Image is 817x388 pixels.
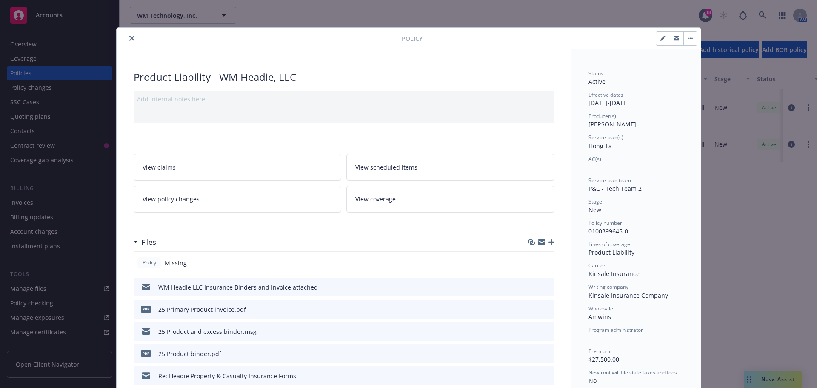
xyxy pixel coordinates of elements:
[543,327,551,336] button: preview file
[588,270,640,278] span: Kinsale Insurance
[588,198,602,205] span: Stage
[530,305,537,314] button: download file
[588,377,597,385] span: No
[543,349,551,358] button: preview file
[588,163,591,171] span: -
[588,120,636,128] span: [PERSON_NAME]
[141,350,151,356] span: pdf
[588,355,619,363] span: $27,500.00
[134,154,342,181] a: View claims
[588,227,628,235] span: 0100399645-0
[158,371,296,380] div: Re: Headie Property & Casualty Insurance Forms
[588,134,623,141] span: Service lead(s)
[588,78,606,86] span: Active
[588,326,643,333] span: Program administrator
[588,70,603,77] span: Status
[346,186,554,213] a: View coverage
[588,155,601,163] span: AC(s)
[530,327,537,336] button: download file
[543,371,551,380] button: preview file
[588,334,591,342] span: -
[530,349,537,358] button: download file
[141,306,151,312] span: pdf
[134,70,554,84] div: Product Liability - WM Headie, LLC
[165,259,187,267] span: Missing
[530,283,537,292] button: download file
[588,142,612,150] span: Hong Ta
[355,163,417,172] span: View scheduled items
[543,283,551,292] button: preview file
[588,283,628,290] span: Writing company
[588,206,601,214] span: New
[158,349,221,358] div: 25 Product binder.pdf
[143,163,176,172] span: View claims
[588,177,631,184] span: Service lead team
[588,91,623,98] span: Effective dates
[158,283,318,292] div: WM Headie LLC Insurance Binders and Invoice attached
[588,91,684,107] div: [DATE] - [DATE]
[127,33,137,43] button: close
[588,348,610,355] span: Premium
[143,195,200,204] span: View policy changes
[588,184,642,193] span: P&C - Tech Team 2
[588,219,622,227] span: Policy number
[530,371,537,380] button: download file
[588,313,611,321] span: Amwins
[158,305,246,314] div: 25 Primary Product invoice.pdf
[588,248,684,257] div: Product Liability
[543,305,551,314] button: preview file
[402,34,423,43] span: Policy
[158,327,257,336] div: 25 Product and excess binder.msg
[141,237,156,248] h3: Files
[134,237,156,248] div: Files
[134,186,342,213] a: View policy changes
[588,112,616,120] span: Producer(s)
[588,305,615,312] span: Wholesaler
[588,369,677,376] span: Newfront will file state taxes and fees
[141,259,158,267] span: Policy
[355,195,396,204] span: View coverage
[346,154,554,181] a: View scheduled items
[588,262,606,269] span: Carrier
[588,291,668,299] span: Kinsale Insurance Company
[137,95,551,103] div: Add internal notes here...
[588,241,630,248] span: Lines of coverage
